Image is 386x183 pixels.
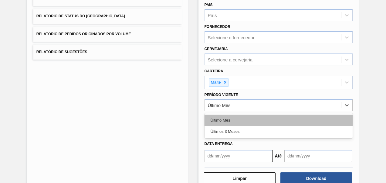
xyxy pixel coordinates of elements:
[36,50,87,54] span: Relatório de Sugestões
[33,27,182,42] button: Relatório de Pedidos Originados por Volume
[205,126,353,137] div: Últimos 3 Meses
[36,32,131,36] span: Relatório de Pedidos Originados por Volume
[205,93,238,97] label: Período Vigente
[36,14,125,18] span: Relatório de Status do [GEOGRAPHIC_DATA]
[208,13,217,18] div: País
[208,103,231,108] div: Último Mês
[33,9,182,24] button: Relatório de Status do [GEOGRAPHIC_DATA]
[208,57,253,62] div: Selecione a cervejaria
[284,150,352,162] input: dd/mm/yyyy
[205,142,233,146] span: Data Entrega
[205,3,213,7] label: País
[205,150,272,162] input: dd/mm/yyyy
[205,25,230,29] label: Fornecedor
[209,79,222,86] div: Malte
[205,69,223,73] label: Carteira
[33,45,182,60] button: Relatório de Sugestões
[272,150,284,162] button: Até
[208,35,255,40] div: Selecione o fornecedor
[205,115,353,126] div: Último Mês
[205,47,228,51] label: Cervejaria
